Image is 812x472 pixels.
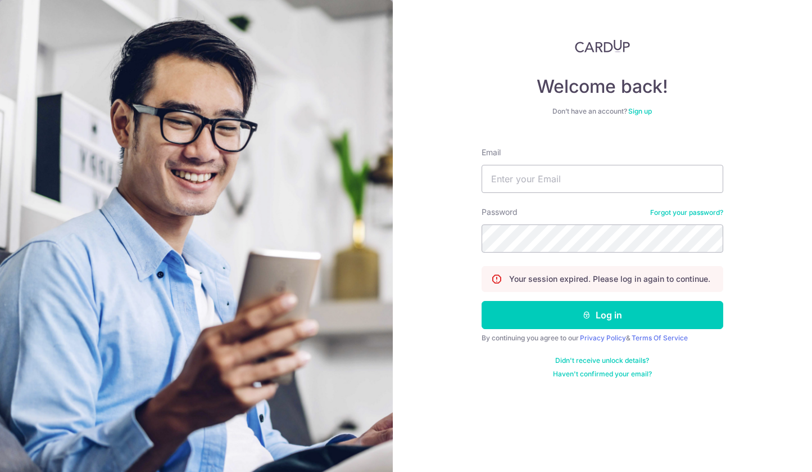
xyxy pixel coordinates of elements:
button: Log in [482,301,723,329]
a: Privacy Policy [580,334,626,342]
label: Email [482,147,501,158]
a: Haven't confirmed your email? [553,370,652,379]
h4: Welcome back! [482,75,723,98]
div: By continuing you agree to our & [482,334,723,343]
a: Didn't receive unlock details? [555,356,649,365]
input: Enter your Email [482,165,723,193]
a: Sign up [628,107,652,115]
div: Don’t have an account? [482,107,723,116]
img: CardUp Logo [575,39,630,53]
p: Your session expired. Please log in again to continue. [509,273,710,285]
a: Forgot your password? [650,208,723,217]
label: Password [482,206,518,218]
a: Terms Of Service [632,334,688,342]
